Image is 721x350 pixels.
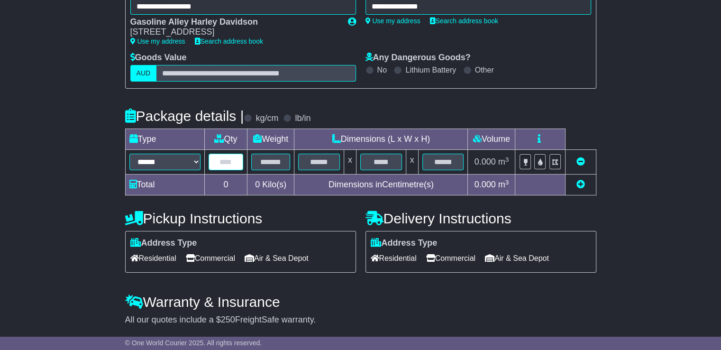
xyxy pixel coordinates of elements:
a: Search address book [430,17,498,25]
a: Add new item [576,180,585,189]
td: Total [125,175,204,195]
a: Use my address [130,37,185,45]
span: Residential [371,251,417,266]
h4: Pickup Instructions [125,211,356,226]
span: Air & Sea Depot [485,251,549,266]
span: Commercial [426,251,475,266]
span: 0.000 [475,157,496,166]
td: 0 [204,175,247,195]
label: Goods Value [130,53,187,63]
h4: Delivery Instructions [365,211,596,226]
a: Remove this item [576,157,585,166]
span: Residential [130,251,176,266]
div: Gasoline Alley Harley Davidson [130,17,338,28]
label: Any Dangerous Goods? [365,53,471,63]
td: Dimensions in Centimetre(s) [294,175,468,195]
label: Other [475,65,494,74]
label: Address Type [371,238,438,249]
span: m [498,180,509,189]
span: Air & Sea Depot [245,251,309,266]
td: Type [125,129,204,150]
td: Weight [247,129,294,150]
td: x [344,150,356,175]
label: Address Type [130,238,197,249]
label: lb/in [295,113,310,124]
label: No [377,65,387,74]
td: x [406,150,418,175]
td: Volume [468,129,515,150]
td: Dimensions (L x W x H) [294,129,468,150]
a: Search address book [195,37,263,45]
label: Lithium Battery [405,65,456,74]
td: Kilo(s) [247,175,294,195]
span: Commercial [186,251,235,266]
span: 0 [255,180,260,189]
td: Qty [204,129,247,150]
h4: Warranty & Insurance [125,294,596,310]
label: kg/cm [256,113,278,124]
div: [STREET_ADDRESS] [130,27,338,37]
span: 250 [221,315,235,324]
sup: 3 [505,179,509,186]
span: © One World Courier 2025. All rights reserved. [125,339,262,347]
label: AUD [130,65,157,82]
span: m [498,157,509,166]
h4: Package details | [125,108,244,124]
span: 0.000 [475,180,496,189]
div: All our quotes include a $ FreightSafe warranty. [125,315,596,325]
sup: 3 [505,156,509,163]
a: Use my address [365,17,420,25]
